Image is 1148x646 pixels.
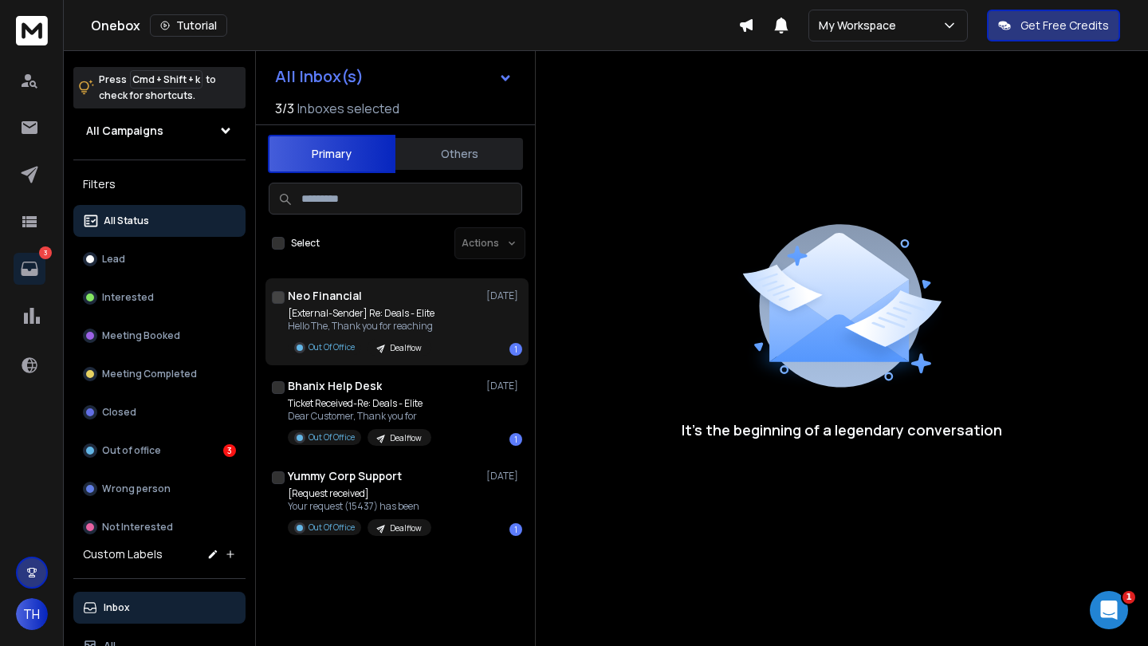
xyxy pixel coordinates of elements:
button: Others [395,136,523,171]
p: Lead [102,253,125,266]
button: Wrong person [73,473,246,505]
div: 1 [509,433,522,446]
p: Meeting Booked [102,329,180,342]
h1: All Campaigns [86,123,163,139]
p: Out of office [102,444,161,457]
button: All Inbox(s) [262,61,525,93]
div: Onebox [91,14,738,37]
p: Interested [102,291,154,304]
p: My Workspace [819,18,902,33]
p: Wrong person [102,483,171,495]
button: Meeting Completed [73,358,246,390]
p: Closed [102,406,136,419]
h3: Filters [73,173,246,195]
div: 1 [509,523,522,536]
p: [Request received] [288,487,431,500]
button: All Status [73,205,246,237]
span: 1 [1122,591,1135,604]
button: Meeting Booked [73,320,246,352]
p: Out Of Office [309,341,355,353]
h1: All Inbox(s) [275,69,364,85]
p: [DATE] [486,290,522,302]
button: TH [16,598,48,630]
p: Out Of Office [309,431,355,443]
p: Your request (15437) has been [288,500,431,513]
p: Dealflow [390,432,422,444]
button: Out of office3 [73,435,246,467]
button: Interested [73,282,246,313]
button: Inbox [73,592,246,624]
p: Inbox [104,601,130,614]
div: 3 [223,444,236,457]
p: [DATE] [486,470,522,483]
p: Press to check for shortcuts. [99,72,216,104]
p: Dealflow [390,342,422,354]
div: 1 [509,343,522,356]
button: Closed [73,396,246,428]
span: 3 / 3 [275,99,294,118]
h1: Bhanix Help Desk [288,378,382,394]
span: Cmd + Shift + k [130,70,202,89]
p: Out Of Office [309,522,355,534]
iframe: Intercom live chat [1090,591,1128,629]
button: Get Free Credits [987,10,1120,41]
p: It’s the beginning of a legendary conversation [682,419,1002,441]
h1: Yummy Corp Support [288,468,402,484]
p: [DATE] [486,380,522,392]
p: All Status [104,215,149,227]
p: Meeting Completed [102,368,197,380]
button: Primary [268,135,395,173]
button: Not Interested [73,511,246,543]
p: Ticket Received-Re: Deals - Elite [288,397,431,410]
p: 3 [39,246,52,259]
button: All Campaigns [73,115,246,147]
h1: Neo Financial [288,288,362,304]
p: Hello The, Thank you for reaching [288,320,434,333]
p: Dear Customer, Thank you for [288,410,431,423]
a: 3 [14,253,45,285]
p: [External-Sender] Re: Deals - Elite [288,307,434,320]
p: Get Free Credits [1020,18,1109,33]
h3: Custom Labels [83,546,163,562]
p: Not Interested [102,521,173,534]
h3: Inboxes selected [297,99,399,118]
p: Dealflow [390,522,422,534]
button: Lead [73,243,246,275]
label: Select [291,237,320,250]
button: Tutorial [150,14,227,37]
